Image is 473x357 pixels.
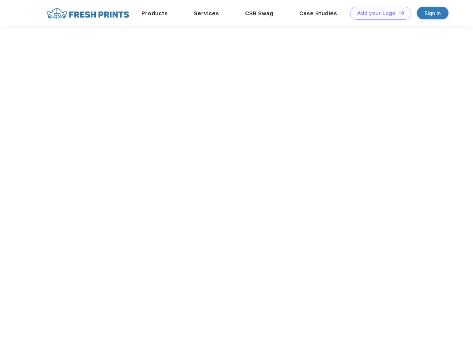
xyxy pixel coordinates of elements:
div: Sign in [425,9,441,17]
a: Products [141,10,168,17]
a: Sign in [417,7,448,19]
div: Add your Logo [357,10,395,16]
img: fo%20logo%202.webp [44,7,131,20]
a: CSR Swag [245,10,273,17]
img: DT [399,11,404,15]
a: Services [194,10,219,17]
